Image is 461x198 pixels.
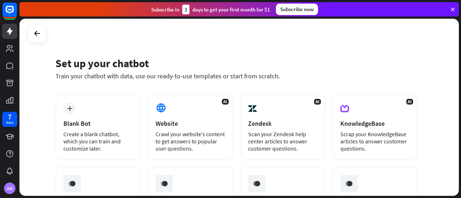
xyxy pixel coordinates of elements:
[151,5,270,14] div: Subscribe in days to get your first month for $1
[8,114,12,120] div: 7
[276,4,318,15] div: Subscribe now
[4,183,15,194] div: AM
[6,120,13,125] div: days
[2,112,17,127] a: 7 days
[182,5,189,14] div: 3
